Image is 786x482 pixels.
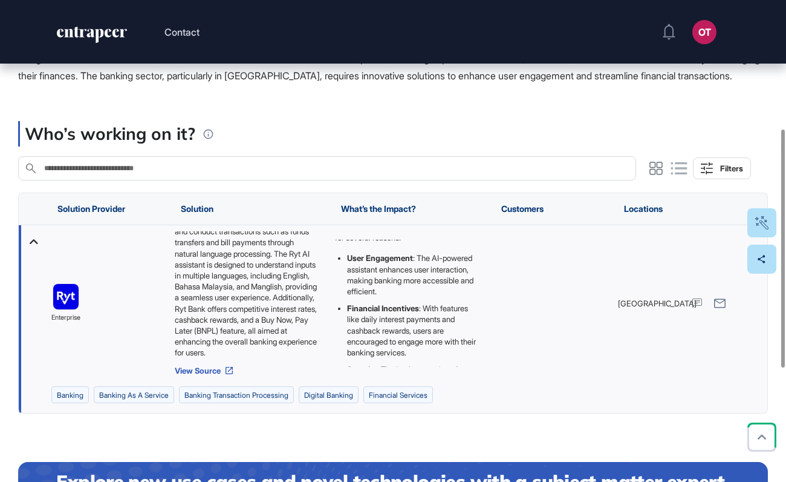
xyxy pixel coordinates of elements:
div: YTL Digital Capital Sdn Bhd, in collaboration with Sea Limited, has developed Ryt Bank, Malaysia'... [175,231,323,358]
li: : The implementation of advanced security features ensures user trust and safety in digital trans... [347,364,477,408]
button: OT [692,20,716,44]
li: banking transaction processing [179,386,294,403]
span: Solution [181,204,213,214]
span: [GEOGRAPHIC_DATA] [618,298,697,309]
li: : With features like daily interest payments and cashback rewards, users are encouraged to engage... [347,303,477,358]
span: Solution Provider [57,204,125,214]
span: Locations [624,204,663,214]
a: entrapeer-logo [56,27,128,47]
span: enterprise [51,312,80,323]
strong: Security [347,365,377,374]
span: What’s the Impact? [341,204,416,214]
span: Customers [501,204,544,214]
button: Contact [164,24,200,40]
strong: User Engagement [347,254,413,263]
li: digital banking [299,386,359,403]
button: Filters [693,157,751,179]
li: banking as a service [94,386,174,403]
a: View Source [175,366,323,375]
p: Who’s working on it? [25,121,195,147]
li: banking [51,386,89,403]
li: financial services [363,386,433,403]
li: : The AI-powered assistant enhances user interaction, making banking more accessible and efficient. [347,253,477,297]
strong: Financial Incentives [347,303,419,313]
a: image [53,283,79,310]
img: image [53,284,79,309]
div: Filters [720,163,743,173]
